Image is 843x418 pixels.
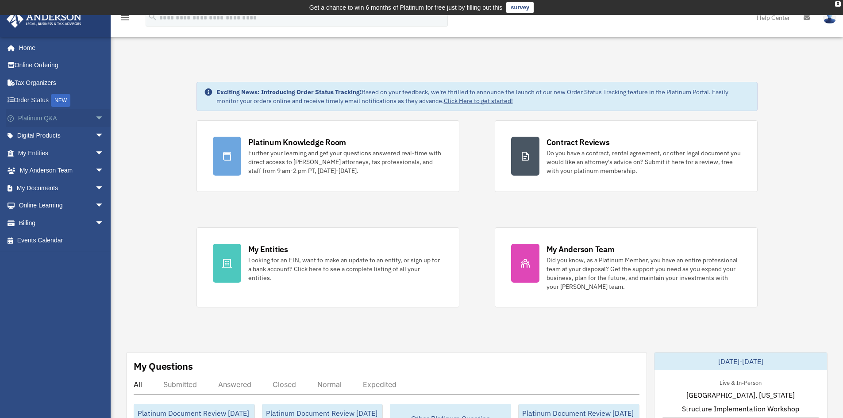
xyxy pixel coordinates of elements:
a: Digital Productsarrow_drop_down [6,127,117,145]
strong: Exciting News: Introducing Order Status Tracking! [216,88,362,96]
i: search [148,12,158,22]
a: My Documentsarrow_drop_down [6,179,117,197]
div: Looking for an EIN, want to make an update to an entity, or sign up for a bank account? Click her... [248,256,443,282]
a: Billingarrow_drop_down [6,214,117,232]
div: Normal [317,380,342,389]
a: Platinum Q&Aarrow_drop_down [6,109,117,127]
div: My Anderson Team [547,244,615,255]
a: Order StatusNEW [6,92,117,110]
a: Click Here to get started! [444,97,513,105]
span: arrow_drop_down [95,197,113,215]
div: Did you know, as a Platinum Member, you have an entire professional team at your disposal? Get th... [547,256,741,291]
div: My Questions [134,360,193,373]
div: Contract Reviews [547,137,610,148]
div: Get a chance to win 6 months of Platinum for free just by filling out this [309,2,503,13]
span: Structure Implementation Workshop [682,403,799,414]
div: All [134,380,142,389]
span: arrow_drop_down [95,214,113,232]
div: NEW [51,94,70,107]
div: [DATE]-[DATE] [654,353,827,370]
a: Tax Organizers [6,74,117,92]
a: Contract Reviews Do you have a contract, rental agreement, or other legal document you would like... [495,120,758,192]
a: Online Learningarrow_drop_down [6,197,117,215]
div: close [835,1,841,7]
span: arrow_drop_down [95,127,113,145]
div: Closed [273,380,296,389]
a: My Entitiesarrow_drop_down [6,144,117,162]
a: menu [119,15,130,23]
div: Answered [218,380,251,389]
a: My Anderson Team Did you know, as a Platinum Member, you have an entire professional team at your... [495,227,758,307]
a: Events Calendar [6,232,117,249]
div: Expedited [363,380,396,389]
div: Platinum Knowledge Room [248,137,346,148]
span: arrow_drop_down [95,109,113,127]
a: My Anderson Teamarrow_drop_down [6,162,117,180]
a: Online Ordering [6,57,117,74]
a: survey [506,2,534,13]
a: My Entities Looking for an EIN, want to make an update to an entity, or sign up for a bank accoun... [196,227,459,307]
span: arrow_drop_down [95,162,113,180]
div: Based on your feedback, we're thrilled to announce the launch of our new Order Status Tracking fe... [216,88,750,105]
span: [GEOGRAPHIC_DATA], [US_STATE] [686,390,795,400]
a: Home [6,39,113,57]
div: Further your learning and get your questions answered real-time with direct access to [PERSON_NAM... [248,149,443,175]
img: Anderson Advisors Platinum Portal [4,11,84,28]
div: My Entities [248,244,288,255]
span: arrow_drop_down [95,179,113,197]
a: Platinum Knowledge Room Further your learning and get your questions answered real-time with dire... [196,120,459,192]
span: arrow_drop_down [95,144,113,162]
i: menu [119,12,130,23]
div: Do you have a contract, rental agreement, or other legal document you would like an attorney's ad... [547,149,741,175]
div: Live & In-Person [712,377,769,387]
img: User Pic [823,11,836,24]
div: Submitted [163,380,197,389]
